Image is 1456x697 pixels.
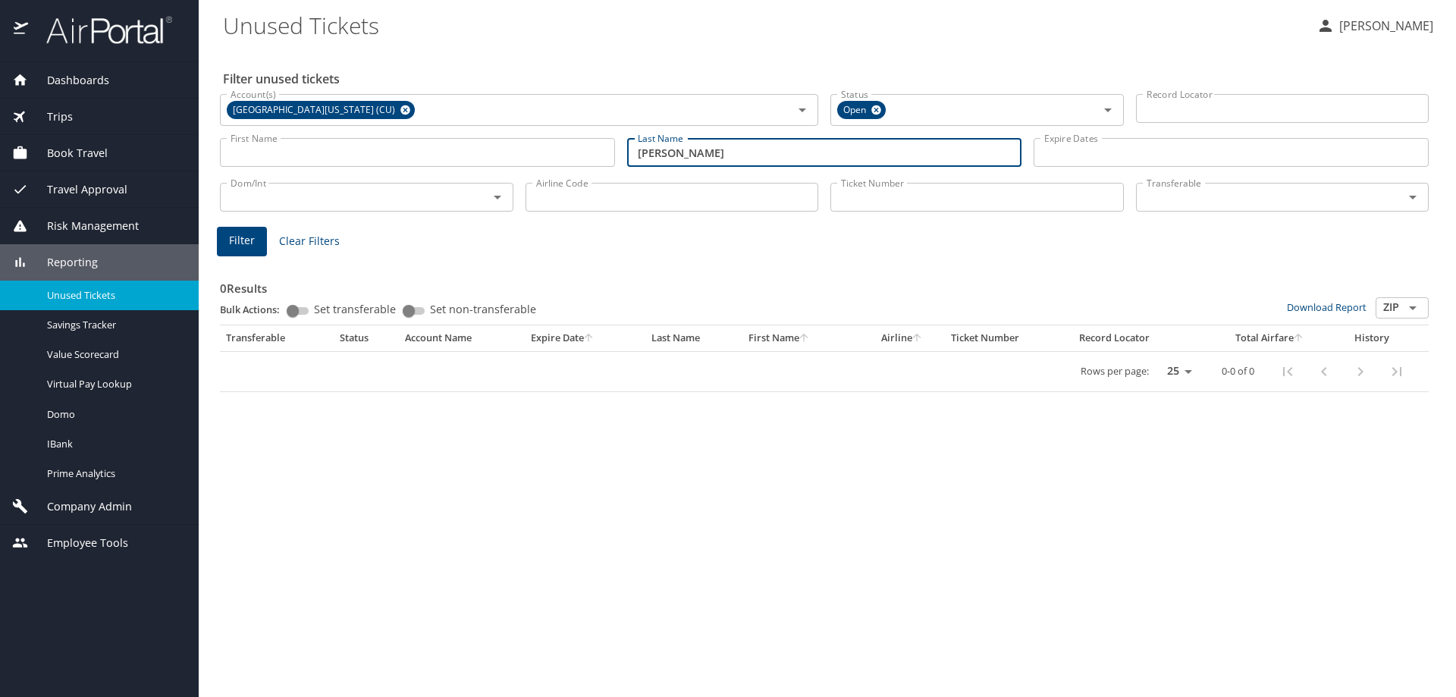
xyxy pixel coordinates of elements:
span: Book Travel [28,145,108,162]
div: [GEOGRAPHIC_DATA][US_STATE] (CU) [227,101,415,119]
p: [PERSON_NAME] [1335,17,1433,35]
h3: 0 Results [220,271,1429,297]
span: Virtual Pay Lookup [47,377,180,391]
button: Open [792,99,813,121]
div: Open [837,101,886,119]
th: Account Name [399,325,525,351]
th: Status [334,325,399,351]
span: Domo [47,407,180,422]
span: Set transferable [314,304,396,315]
button: Open [1402,297,1423,319]
button: [PERSON_NAME] [1310,12,1439,39]
th: History [1335,325,1410,351]
span: Employee Tools [28,535,128,551]
span: Value Scorecard [47,347,180,362]
span: Reporting [28,254,98,271]
th: Last Name [645,325,742,351]
span: IBank [47,437,180,451]
div: Transferable [226,331,328,345]
p: 0-0 of 0 [1222,366,1254,376]
button: Filter [217,227,267,256]
button: Clear Filters [273,228,346,256]
span: Open [837,102,875,118]
span: Set non-transferable [430,304,536,315]
span: Savings Tracker [47,318,180,332]
img: airportal-logo.png [30,15,172,45]
span: Dashboards [28,72,109,89]
th: Record Locator [1073,325,1205,351]
span: Trips [28,108,73,125]
button: Open [1402,187,1423,208]
button: sort [799,334,810,344]
p: Rows per page: [1081,366,1149,376]
button: sort [1294,334,1304,344]
button: sort [912,334,923,344]
a: Download Report [1287,300,1367,314]
span: Risk Management [28,218,139,234]
button: Open [1097,99,1119,121]
th: Ticket Number [945,325,1073,351]
button: Open [487,187,508,208]
th: Expire Date [525,325,645,351]
p: Bulk Actions: [220,303,292,316]
span: Clear Filters [279,232,340,251]
span: [GEOGRAPHIC_DATA][US_STATE] (CU) [227,102,404,118]
h1: Unused Tickets [223,2,1304,49]
th: First Name [742,325,860,351]
table: custom pagination table [220,325,1429,392]
span: Unused Tickets [47,288,180,303]
span: Filter [229,231,255,250]
span: Travel Approval [28,181,127,198]
button: sort [584,334,595,344]
img: icon-airportal.png [14,15,30,45]
span: Company Admin [28,498,132,515]
h2: Filter unused tickets [223,67,1432,91]
th: Total Airfare [1205,325,1335,351]
th: Airline [859,325,945,351]
select: rows per page [1155,360,1197,383]
span: Prime Analytics [47,466,180,481]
